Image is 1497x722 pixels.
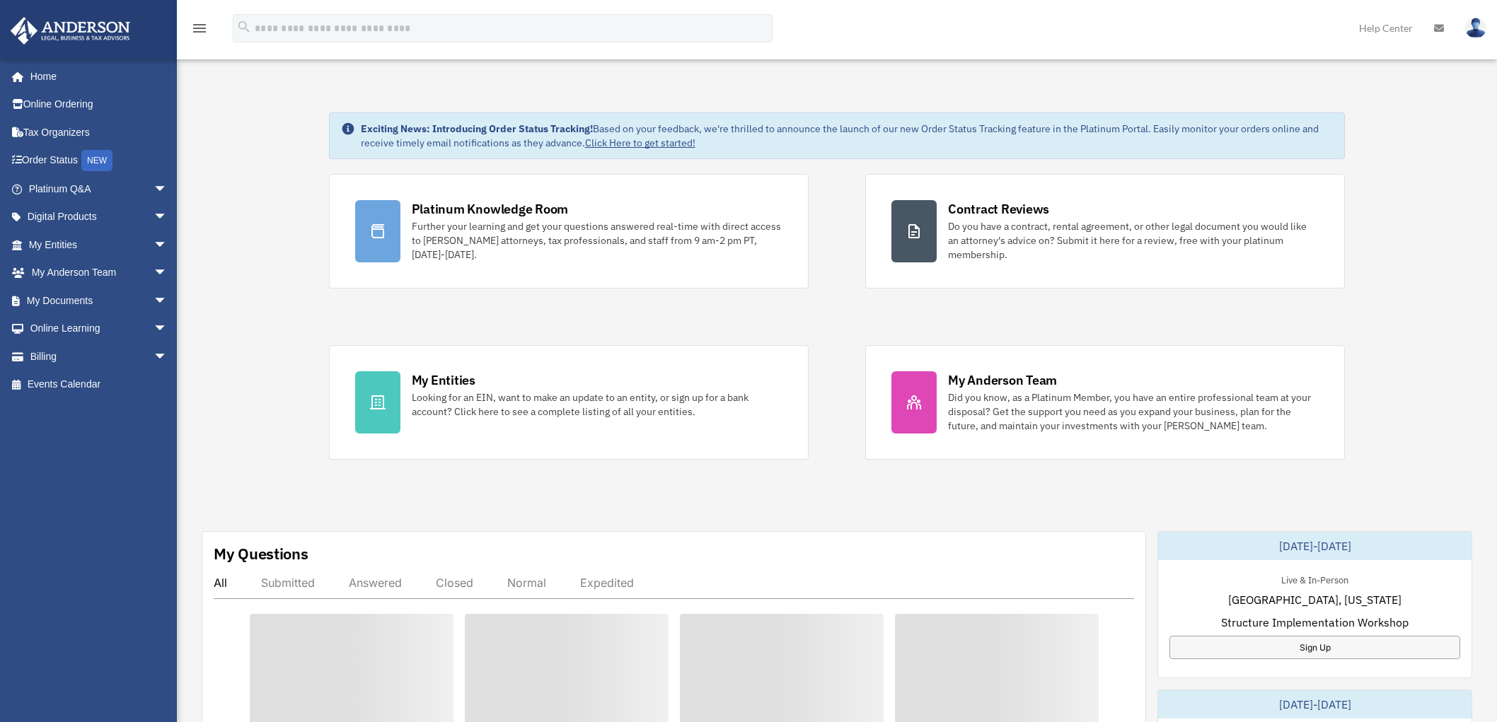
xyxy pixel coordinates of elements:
[191,20,208,37] i: menu
[865,345,1345,460] a: My Anderson Team Did you know, as a Platinum Member, you have an entire professional team at your...
[6,17,134,45] img: Anderson Advisors Platinum Portal
[948,219,1319,262] div: Do you have a contract, rental agreement, or other legal document you would like an attorney's ad...
[10,203,189,231] a: Digital Productsarrow_drop_down
[436,576,473,590] div: Closed
[1228,591,1401,608] span: [GEOGRAPHIC_DATA], [US_STATE]
[10,91,189,119] a: Online Ordering
[1158,532,1472,560] div: [DATE]-[DATE]
[948,200,1049,218] div: Contract Reviews
[191,25,208,37] a: menu
[10,315,189,343] a: Online Learningarrow_drop_down
[349,576,402,590] div: Answered
[10,146,189,175] a: Order StatusNEW
[214,576,227,590] div: All
[1221,614,1409,631] span: Structure Implementation Workshop
[154,259,182,288] span: arrow_drop_down
[10,371,189,399] a: Events Calendar
[580,576,634,590] div: Expedited
[361,122,1334,150] div: Based on your feedback, we're thrilled to announce the launch of our new Order Status Tracking fe...
[10,342,189,371] a: Billingarrow_drop_down
[585,136,695,149] a: Click Here to get started!
[10,259,189,287] a: My Anderson Teamarrow_drop_down
[154,315,182,344] span: arrow_drop_down
[412,390,782,419] div: Looking for an EIN, want to make an update to an entity, or sign up for a bank account? Click her...
[865,174,1345,289] a: Contract Reviews Do you have a contract, rental agreement, or other legal document you would like...
[412,219,782,262] div: Further your learning and get your questions answered real-time with direct access to [PERSON_NAM...
[154,203,182,232] span: arrow_drop_down
[1158,690,1472,718] div: [DATE]-[DATE]
[154,286,182,315] span: arrow_drop_down
[329,345,809,460] a: My Entities Looking for an EIN, want to make an update to an entity, or sign up for a bank accoun...
[329,174,809,289] a: Platinum Knowledge Room Further your learning and get your questions answered real-time with dire...
[507,576,546,590] div: Normal
[154,342,182,371] span: arrow_drop_down
[412,371,475,389] div: My Entities
[948,371,1057,389] div: My Anderson Team
[81,150,112,171] div: NEW
[1169,636,1460,659] a: Sign Up
[10,62,182,91] a: Home
[236,19,252,35] i: search
[10,231,189,259] a: My Entitiesarrow_drop_down
[1465,18,1486,38] img: User Pic
[1270,571,1360,586] div: Live & In-Person
[361,122,593,135] strong: Exciting News: Introducing Order Status Tracking!
[261,576,315,590] div: Submitted
[10,118,189,146] a: Tax Organizers
[10,175,189,203] a: Platinum Q&Aarrow_drop_down
[10,286,189,315] a: My Documentsarrow_drop_down
[154,231,182,260] span: arrow_drop_down
[154,175,182,204] span: arrow_drop_down
[412,200,569,218] div: Platinum Knowledge Room
[214,543,308,564] div: My Questions
[948,390,1319,433] div: Did you know, as a Platinum Member, you have an entire professional team at your disposal? Get th...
